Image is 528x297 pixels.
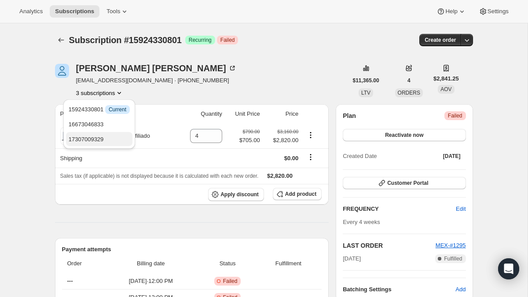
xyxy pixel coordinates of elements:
[66,117,132,131] button: 16673046833
[343,254,361,263] span: [DATE]
[50,5,99,18] button: Subscriptions
[343,219,380,225] span: Every 4 weeks
[425,37,456,44] span: Create order
[55,34,67,46] button: Subscriptions
[361,90,370,96] span: LTV
[343,177,466,189] button: Customer Portal
[55,8,94,15] span: Subscriptions
[55,64,69,78] span: Sheila Ruth Escalante
[200,259,255,268] span: Status
[76,76,237,85] span: [EMAIL_ADDRESS][DOMAIN_NAME] · [PHONE_NUMBER]
[267,172,293,179] span: $2,820.00
[109,106,126,113] span: Current
[66,132,132,146] button: 17307009329
[62,245,322,254] h2: Payment attempts
[343,241,436,250] h2: LAST ORDER
[242,129,260,134] small: $790.00
[107,277,195,286] span: [DATE] · 12:00 PM
[69,35,182,45] span: Subscription #15924330801
[304,152,318,162] button: Shipping actions
[436,241,466,250] button: MEX-#1295
[225,104,263,124] th: Unit Price
[263,104,301,124] th: Price
[402,74,416,87] button: 4
[208,188,264,201] button: Apply discount
[387,180,428,187] span: Customer Portal
[19,8,43,15] span: Analytics
[343,111,356,120] h2: Plan
[443,153,461,160] span: [DATE]
[66,102,132,116] button: 15924330801 InfoCurrent
[436,242,466,249] a: MEX-#1295
[189,37,212,44] span: Recurring
[101,5,134,18] button: Tools
[343,152,377,161] span: Created Date
[473,5,514,18] button: Settings
[62,254,105,273] th: Order
[419,34,461,46] button: Create order
[277,129,298,134] small: $3,160.00
[265,136,299,145] span: $2,820.00
[450,282,471,297] button: Add
[285,191,316,198] span: Add product
[407,77,411,84] span: 4
[498,258,519,279] div: Open Intercom Messenger
[438,150,466,162] button: [DATE]
[343,129,466,141] button: Reactivate now
[348,74,385,87] button: $11,365.00
[260,259,317,268] span: Fulfillment
[448,112,462,119] span: Failed
[239,136,260,145] span: $705.00
[456,205,466,213] span: Edit
[220,37,235,44] span: Failed
[107,259,195,268] span: Billing date
[69,106,130,113] span: 15924330801
[304,130,318,140] button: Product actions
[343,205,456,213] h2: FREQUENCY
[55,104,178,124] th: Product
[106,8,120,15] span: Tools
[343,285,455,294] h6: Batching Settings
[284,155,299,161] span: $0.00
[455,285,466,294] span: Add
[431,5,471,18] button: Help
[67,278,73,284] span: ---
[220,191,259,198] span: Apply discount
[488,8,509,15] span: Settings
[385,132,423,139] span: Reactivate now
[69,121,104,128] span: 16673046833
[14,5,48,18] button: Analytics
[440,86,451,92] span: AOV
[451,202,471,216] button: Edit
[445,8,457,15] span: Help
[178,104,225,124] th: Quantity
[223,278,238,285] span: Failed
[76,88,124,97] button: Product actions
[398,90,420,96] span: ORDERS
[69,136,104,143] span: 17307009329
[55,148,178,168] th: Shipping
[353,77,379,84] span: $11,365.00
[444,255,462,262] span: Fulfilled
[60,173,259,179] span: Sales tax (if applicable) is not displayed because it is calculated with each new order.
[433,74,459,83] span: $2,841.25
[273,188,322,200] button: Add product
[76,64,237,73] div: [PERSON_NAME] [PERSON_NAME]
